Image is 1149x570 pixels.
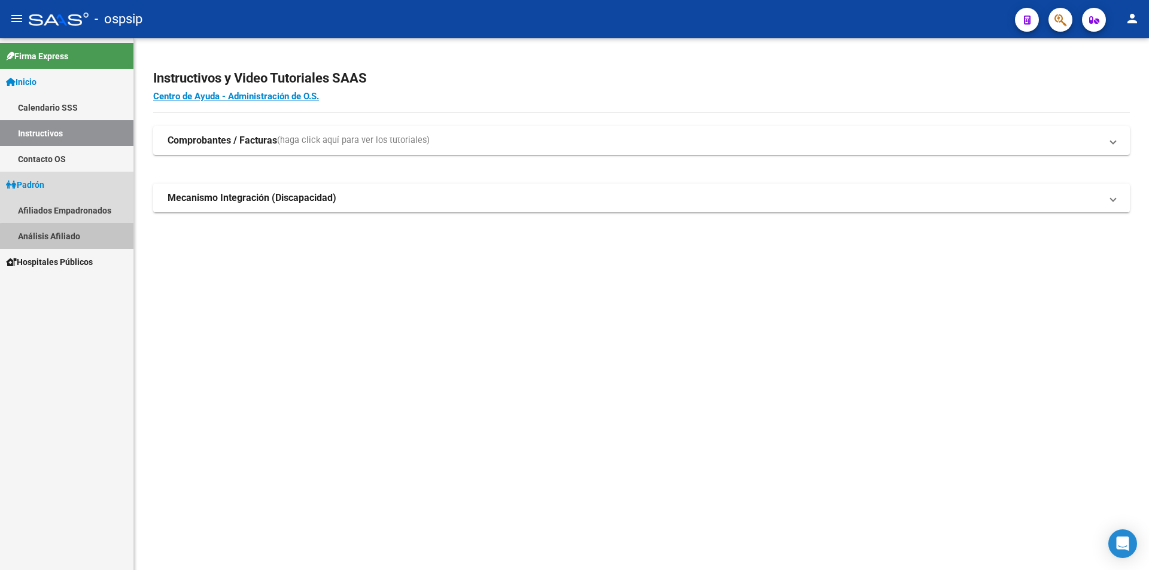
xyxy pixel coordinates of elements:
span: Inicio [6,75,37,89]
a: Centro de Ayuda - Administración de O.S. [153,91,319,102]
strong: Mecanismo Integración (Discapacidad) [168,191,336,205]
span: (haga click aquí para ver los tutoriales) [277,134,430,147]
mat-expansion-panel-header: Mecanismo Integración (Discapacidad) [153,184,1130,212]
strong: Comprobantes / Facturas [168,134,277,147]
mat-expansion-panel-header: Comprobantes / Facturas(haga click aquí para ver los tutoriales) [153,126,1130,155]
span: Hospitales Públicos [6,255,93,269]
span: Firma Express [6,50,68,63]
span: Padrón [6,178,44,191]
mat-icon: menu [10,11,24,26]
span: - ospsip [95,6,142,32]
mat-icon: person [1125,11,1139,26]
h2: Instructivos y Video Tutoriales SAAS [153,67,1130,90]
div: Open Intercom Messenger [1108,529,1137,558]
